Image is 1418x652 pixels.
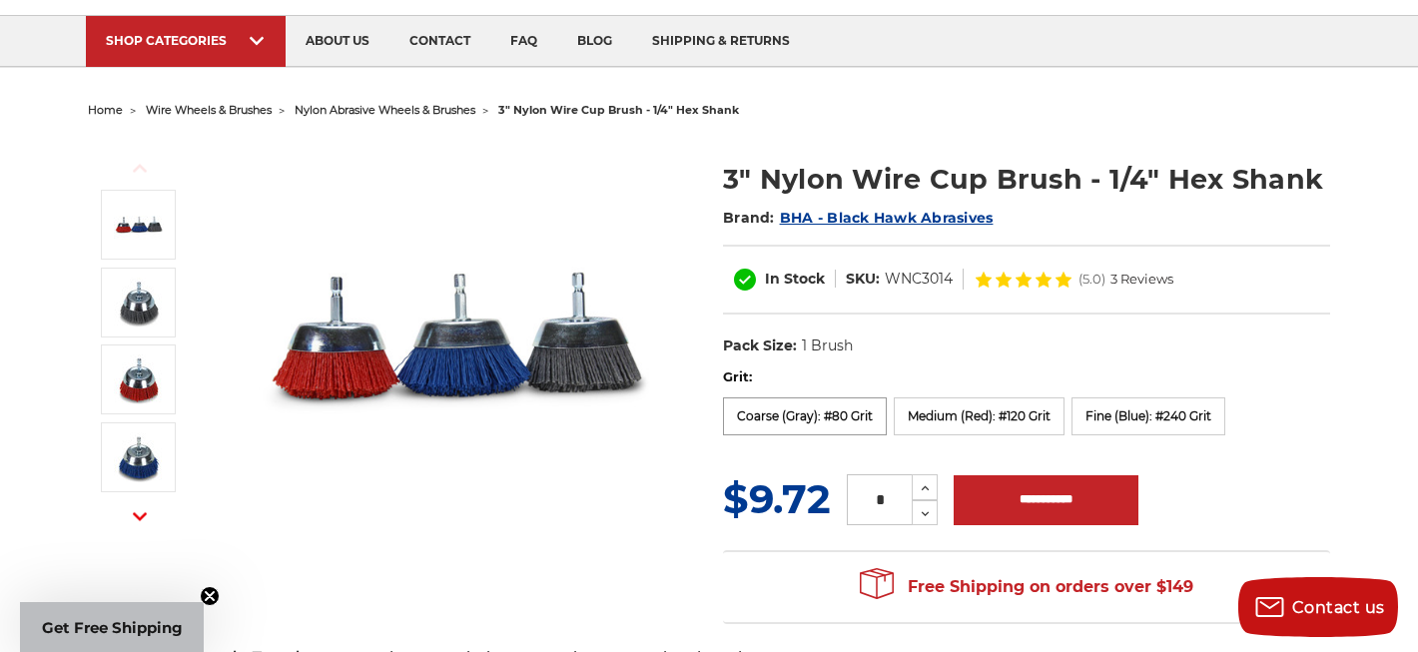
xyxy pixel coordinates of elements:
[846,269,880,290] dt: SKU:
[1292,598,1385,617] span: Contact us
[723,474,831,523] span: $9.72
[114,200,164,250] img: 3" Nylon Wire Cup Brush - 1/4" Hex Shank
[389,16,490,67] a: contact
[498,103,739,117] span: 3" nylon wire cup brush - 1/4" hex shank
[1238,577,1398,637] button: Contact us
[88,103,123,117] a: home
[259,139,658,538] img: 3" Nylon Wire Cup Brush - 1/4" Hex Shank
[106,33,266,48] div: SHOP CATEGORIES
[632,16,810,67] a: shipping & returns
[723,335,797,356] dt: Pack Size:
[116,147,164,190] button: Previous
[802,335,853,356] dd: 1 Brush
[723,209,775,227] span: Brand:
[1078,273,1105,286] span: (5.0)
[723,160,1330,199] h1: 3" Nylon Wire Cup Brush - 1/4" Hex Shank
[490,16,557,67] a: faq
[20,602,204,652] div: Get Free ShippingClose teaser
[114,354,164,404] img: 3" Nylon Wire Cup Brush - 1/4" Hex Shank
[114,278,164,327] img: 3" Nylon Wire Cup Brush - 1/4" Hex Shank
[765,270,825,288] span: In Stock
[780,209,994,227] a: BHA - Black Hawk Abrasives
[295,103,475,117] a: nylon abrasive wheels & brushes
[557,16,632,67] a: blog
[116,495,164,538] button: Next
[200,586,220,606] button: Close teaser
[723,367,1330,387] label: Grit:
[1110,273,1173,286] span: 3 Reviews
[860,567,1193,607] span: Free Shipping on orders over $149
[146,103,272,117] a: wire wheels & brushes
[42,618,183,637] span: Get Free Shipping
[114,432,164,482] img: 3" Nylon Wire Cup Brush - 1/4" Hex Shank
[286,16,389,67] a: about us
[885,269,953,290] dd: WNC3014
